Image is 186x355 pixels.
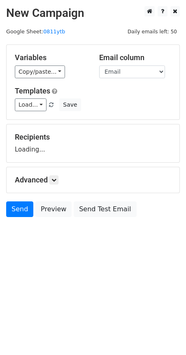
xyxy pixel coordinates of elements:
[125,27,180,36] span: Daily emails left: 50
[59,98,81,111] button: Save
[99,53,171,62] h5: Email column
[15,98,46,111] a: Load...
[74,201,136,217] a: Send Test Email
[6,6,180,20] h2: New Campaign
[15,65,65,78] a: Copy/paste...
[15,86,50,95] a: Templates
[15,133,171,142] h5: Recipients
[15,53,87,62] h5: Variables
[35,201,72,217] a: Preview
[6,201,33,217] a: Send
[125,28,180,35] a: Daily emails left: 50
[15,133,171,154] div: Loading...
[43,28,65,35] a: 0811ytb
[6,28,65,35] small: Google Sheet:
[15,175,171,185] h5: Advanced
